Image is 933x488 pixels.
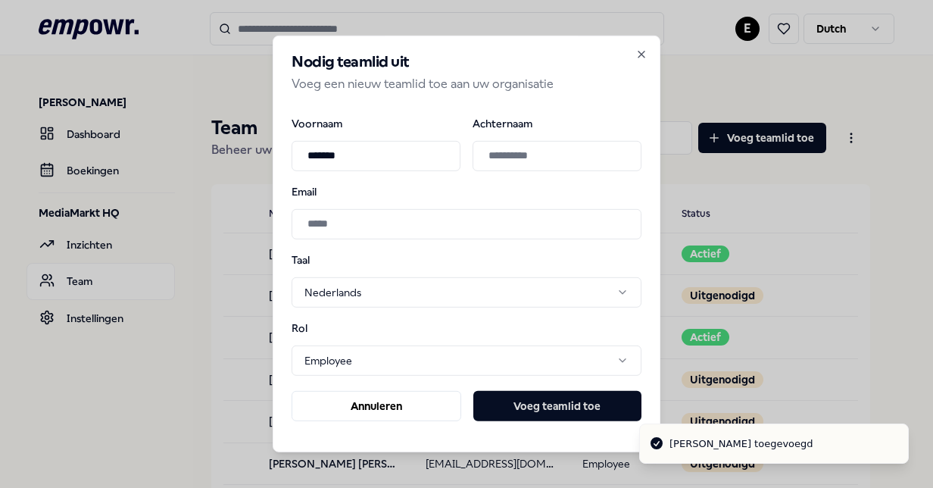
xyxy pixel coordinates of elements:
button: Annuleren [292,391,461,421]
label: Rol [292,323,370,333]
h2: Nodig teamlid uit [292,55,641,70]
label: Achternaam [473,117,641,128]
label: Voornaam [292,117,460,128]
button: Voeg teamlid toe [473,391,641,421]
label: Email [292,186,641,196]
label: Taal [292,254,370,264]
p: Voeg een nieuw teamlid toe aan uw organisatie [292,74,641,94]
